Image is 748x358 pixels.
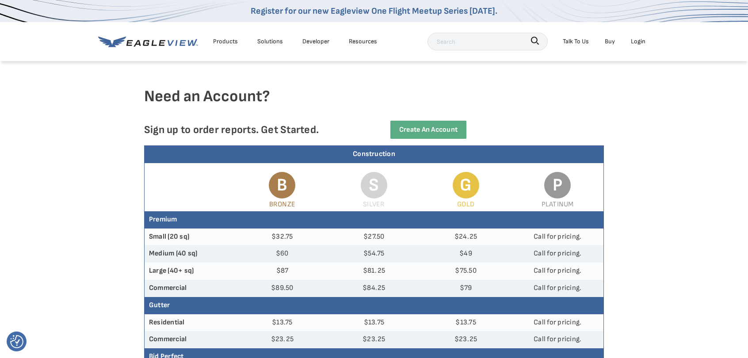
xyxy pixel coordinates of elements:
[511,263,603,280] td: Call for pricing.
[269,172,295,198] span: B
[328,331,420,348] td: $23.25
[237,280,328,297] td: $89.50
[144,87,604,121] h4: Need an Account?
[361,172,387,198] span: S
[420,263,512,280] td: $75.50
[363,200,385,209] span: Silver
[145,314,237,331] th: Residential
[390,121,466,139] a: Create an Account
[251,6,497,16] a: Register for our new Eagleview One Flight Meetup Series [DATE].
[145,229,237,246] th: Small (20 sq)
[511,229,603,246] td: Call for pricing.
[328,229,420,246] td: $27.50
[427,33,548,50] input: Search
[145,146,603,163] div: Construction
[145,280,237,297] th: Commercial
[420,314,512,331] td: $13.75
[420,245,512,263] td: $49
[269,200,295,209] span: Bronze
[631,36,645,47] div: Login
[144,123,360,136] p: Sign up to order reports. Get Started.
[563,36,589,47] div: Talk To Us
[257,36,283,47] div: Solutions
[237,314,328,331] td: $13.75
[145,245,237,263] th: Medium (40 sq)
[420,280,512,297] td: $79
[328,245,420,263] td: $54.75
[511,280,603,297] td: Call for pricing.
[145,331,237,348] th: Commercial
[542,200,574,209] span: Platinum
[213,36,238,47] div: Products
[453,172,479,198] span: G
[237,245,328,263] td: $60
[511,314,603,331] td: Call for pricing.
[349,36,377,47] div: Resources
[605,36,615,47] a: Buy
[302,36,329,47] a: Developer
[10,335,23,348] img: Revisit consent button
[145,263,237,280] th: Large (40+ sq)
[10,335,23,348] button: Consent Preferences
[544,172,571,198] span: P
[237,263,328,280] td: $87
[237,331,328,348] td: $23.25
[328,263,420,280] td: $81.25
[328,314,420,331] td: $13.75
[420,229,512,246] td: $24.25
[237,229,328,246] td: $32.75
[511,245,603,263] td: Call for pricing.
[420,331,512,348] td: $23.25
[457,200,474,209] span: Gold
[145,211,603,229] th: Premium
[145,297,603,314] th: Gutter
[511,331,603,348] td: Call for pricing.
[328,280,420,297] td: $84.25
